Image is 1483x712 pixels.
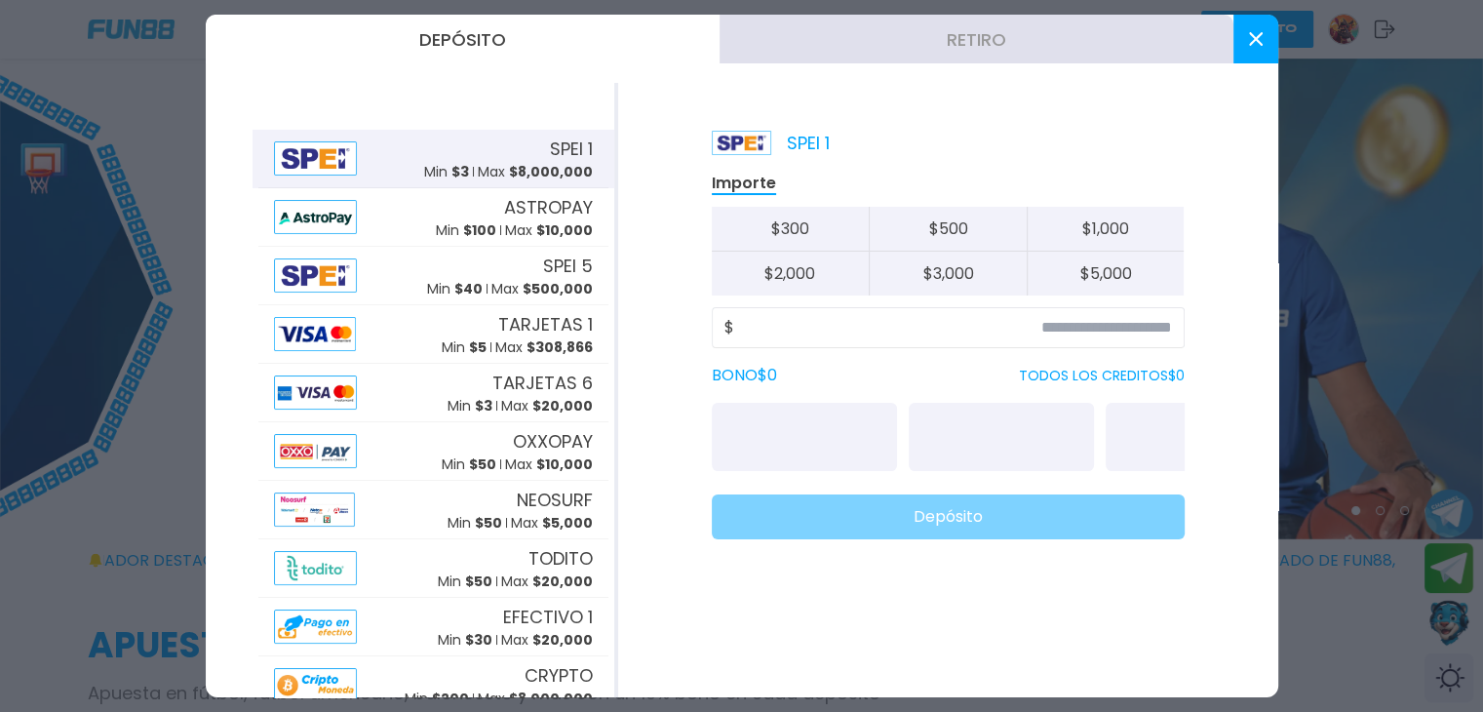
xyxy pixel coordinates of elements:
[712,494,1185,539] button: Depósito
[1027,252,1185,296] button: $5,000
[712,207,870,252] button: $300
[442,337,487,358] p: Min
[513,428,593,455] span: OXXOPAY
[501,630,593,651] p: Max
[253,598,614,656] button: AlipayEFECTIVO 1Min $30Max $20,000
[274,668,358,702] img: Alipay
[253,422,614,481] button: AlipayOXXOPAYMin $50Max $10,000
[448,513,502,534] p: Min
[536,455,593,474] span: $ 10,000
[712,130,830,156] p: SPEI 1
[274,376,358,410] img: Alipay
[504,194,593,220] span: ASTROPAY
[501,396,593,416] p: Max
[712,173,776,195] p: Importe
[253,188,614,247] button: AlipayASTROPAYMin $100Max $10,000
[451,162,469,181] span: $ 3
[438,572,492,592] p: Min
[442,455,496,475] p: Min
[712,364,777,387] label: BONO $ 0
[253,247,614,305] button: AlipaySPEI 5Min $40Max $500,000
[436,220,496,241] p: Min
[509,689,593,708] span: $ 8,000,000
[492,370,593,396] span: TARJETAS 6
[532,630,593,650] span: $ 20,000
[465,630,492,650] span: $ 30
[503,604,593,630] span: EFECTIVO 1
[517,487,593,513] span: NEOSURF
[274,258,358,293] img: Alipay
[505,455,593,475] p: Max
[274,493,355,527] img: Alipay
[478,162,593,182] p: Max
[505,220,593,241] p: Max
[495,337,593,358] p: Max
[253,364,614,422] button: AlipayTARJETAS 6Min $3Max $20,000
[720,15,1233,63] button: Retiro
[491,279,593,299] p: Max
[432,689,469,708] span: $ 200
[448,396,492,416] p: Min
[543,253,593,279] span: SPEI 5
[465,572,492,591] span: $ 50
[475,513,502,533] span: $ 50
[405,689,469,709] p: Min
[454,279,483,298] span: $ 40
[501,572,593,592] p: Max
[253,539,614,598] button: AlipayTODITOMin $50Max $20,000
[525,662,593,689] span: CRYPTO
[712,131,771,155] img: Platform Logo
[463,220,496,240] span: $ 100
[724,316,734,339] span: $
[542,513,593,533] span: $ 5,000
[536,220,593,240] span: $ 10,000
[532,396,593,415] span: $ 20,000
[469,337,487,357] span: $ 5
[712,252,870,296] button: $2,000
[869,207,1027,252] button: $500
[1027,207,1185,252] button: $1,000
[511,513,593,534] p: Max
[438,630,492,651] p: Min
[206,15,720,63] button: Depósito
[475,396,492,415] span: $ 3
[528,545,593,572] span: TODITO
[478,689,593,709] p: Max
[274,141,358,176] img: Alipay
[1019,366,1185,386] p: TODOS LOS CREDITOS $ 0
[523,279,593,298] span: $ 500,000
[274,434,358,468] img: Alipay
[253,481,614,539] button: AlipayNEOSURFMin $50Max $5,000
[509,162,593,181] span: $ 8,000,000
[253,305,614,364] button: AlipayTARJETAS 1Min $5Max $308,866
[532,572,593,591] span: $ 20,000
[498,311,593,337] span: TARJETAS 1
[527,337,593,357] span: $ 308,866
[869,252,1027,296] button: $3,000
[274,610,358,644] img: Alipay
[253,130,614,188] button: AlipaySPEI 1Min $3Max $8,000,000
[550,136,593,162] span: SPEI 1
[274,200,358,234] img: Alipay
[427,279,483,299] p: Min
[469,455,496,474] span: $ 50
[274,317,356,351] img: Alipay
[424,162,469,182] p: Min
[274,551,358,585] img: Alipay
